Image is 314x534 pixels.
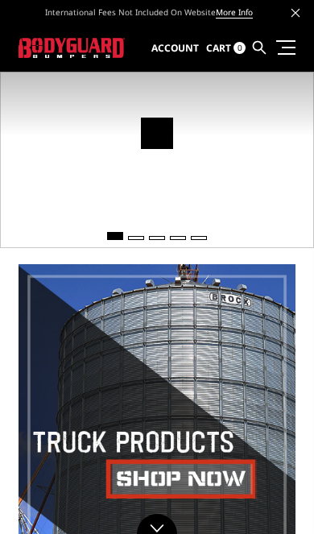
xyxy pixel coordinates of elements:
[206,41,231,55] span: Cart
[233,42,246,54] span: 0
[107,232,123,240] button: 1 of 5
[128,236,144,240] button: 2 of 5
[206,27,246,69] a: Cart 0
[19,38,125,59] img: BODYGUARD BUMPERS
[151,27,199,69] a: Account
[216,6,253,19] a: More Info
[149,236,165,240] button: 3 of 5
[170,236,186,240] button: 4 of 5
[151,41,199,55] span: Account
[191,236,207,240] button: 5 of 5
